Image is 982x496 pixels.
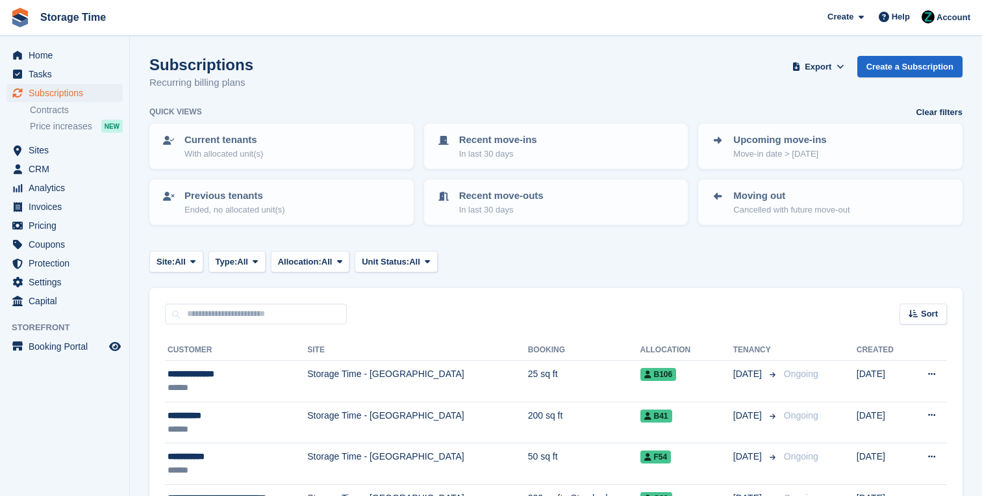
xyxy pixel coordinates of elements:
td: Storage Time - [GEOGRAPHIC_DATA] [307,402,527,443]
a: Preview store [107,339,123,354]
span: Create [827,10,853,23]
span: Analytics [29,179,107,197]
span: B41 [640,410,672,423]
span: Unit Status: [362,255,409,268]
a: menu [6,179,123,197]
span: All [237,255,248,268]
span: F54 [640,450,672,463]
span: Sort [921,307,938,320]
td: [DATE] [857,443,909,485]
span: CRM [29,160,107,178]
button: Export [790,56,847,77]
th: Site [307,340,527,361]
th: Tenancy [733,340,779,361]
span: Price increases [30,120,92,133]
h1: Subscriptions [149,56,253,73]
a: Storage Time [35,7,111,28]
th: Created [857,340,909,361]
span: Booking Portal [29,337,107,356]
p: Current tenants [184,133,263,148]
td: [DATE] [857,361,909,402]
button: Type: All [208,251,266,272]
p: In last 30 days [459,203,544,216]
a: menu [6,65,123,83]
span: Allocation: [278,255,321,268]
span: Invoices [29,198,107,216]
td: Storage Time - [GEOGRAPHIC_DATA] [307,361,527,402]
span: Protection [29,254,107,272]
th: Customer [165,340,307,361]
th: Allocation [640,340,733,361]
td: Storage Time - [GEOGRAPHIC_DATA] [307,443,527,485]
a: Clear filters [916,106,963,119]
span: Storefront [12,321,129,334]
a: menu [6,292,123,310]
span: All [409,255,420,268]
a: menu [6,235,123,254]
p: Recent move-ins [459,133,537,148]
span: B106 [640,368,677,381]
span: Account [937,11,970,24]
p: Upcoming move-ins [733,133,826,148]
span: Pricing [29,216,107,235]
p: In last 30 days [459,148,537,161]
a: menu [6,273,123,291]
a: Price increases NEW [30,119,123,133]
p: Cancelled with future move-out [733,203,850,216]
span: Capital [29,292,107,310]
span: Ongoing [784,451,818,462]
span: All [175,255,186,268]
a: menu [6,141,123,159]
span: Site: [157,255,175,268]
p: Moving out [733,189,850,203]
p: Recurring billing plans [149,75,253,90]
th: Booking [528,340,640,361]
a: Contracts [30,104,123,116]
a: menu [6,46,123,64]
span: Sites [29,141,107,159]
span: Ongoing [784,369,818,379]
span: Tasks [29,65,107,83]
span: Type: [216,255,238,268]
span: Help [892,10,910,23]
a: Upcoming move-ins Move-in date > [DATE] [699,125,961,168]
a: Recent move-outs In last 30 days [425,181,687,224]
button: Allocation: All [271,251,350,272]
span: Subscriptions [29,84,107,102]
p: Recent move-outs [459,189,544,203]
a: Moving out Cancelled with future move-out [699,181,961,224]
span: Ongoing [784,410,818,421]
a: Recent move-ins In last 30 days [425,125,687,168]
td: 50 sq ft [528,443,640,485]
a: menu [6,337,123,356]
a: Create a Subscription [857,56,963,77]
td: 25 sq ft [528,361,640,402]
td: [DATE] [857,402,909,443]
a: menu [6,198,123,216]
a: menu [6,84,123,102]
a: Current tenants With allocated unit(s) [151,125,412,168]
a: menu [6,160,123,178]
div: NEW [101,120,123,133]
span: Home [29,46,107,64]
p: Ended, no allocated unit(s) [184,203,285,216]
p: Previous tenants [184,189,285,203]
span: Export [805,60,831,73]
p: With allocated unit(s) [184,148,263,161]
span: [DATE] [733,367,764,381]
a: Previous tenants Ended, no allocated unit(s) [151,181,412,224]
span: Settings [29,273,107,291]
p: Move-in date > [DATE] [733,148,826,161]
button: Site: All [149,251,203,272]
img: stora-icon-8386f47178a22dfd0bd8f6a31ec36ba5ce8667c1dd55bd0f319d3a0aa187defe.svg [10,8,30,27]
img: Zain Sarwar [922,10,935,23]
a: menu [6,254,123,272]
span: [DATE] [733,450,764,463]
h6: Quick views [149,106,202,118]
button: Unit Status: All [355,251,437,272]
span: All [321,255,333,268]
a: menu [6,216,123,235]
span: Coupons [29,235,107,254]
span: [DATE] [733,409,764,423]
td: 200 sq ft [528,402,640,443]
